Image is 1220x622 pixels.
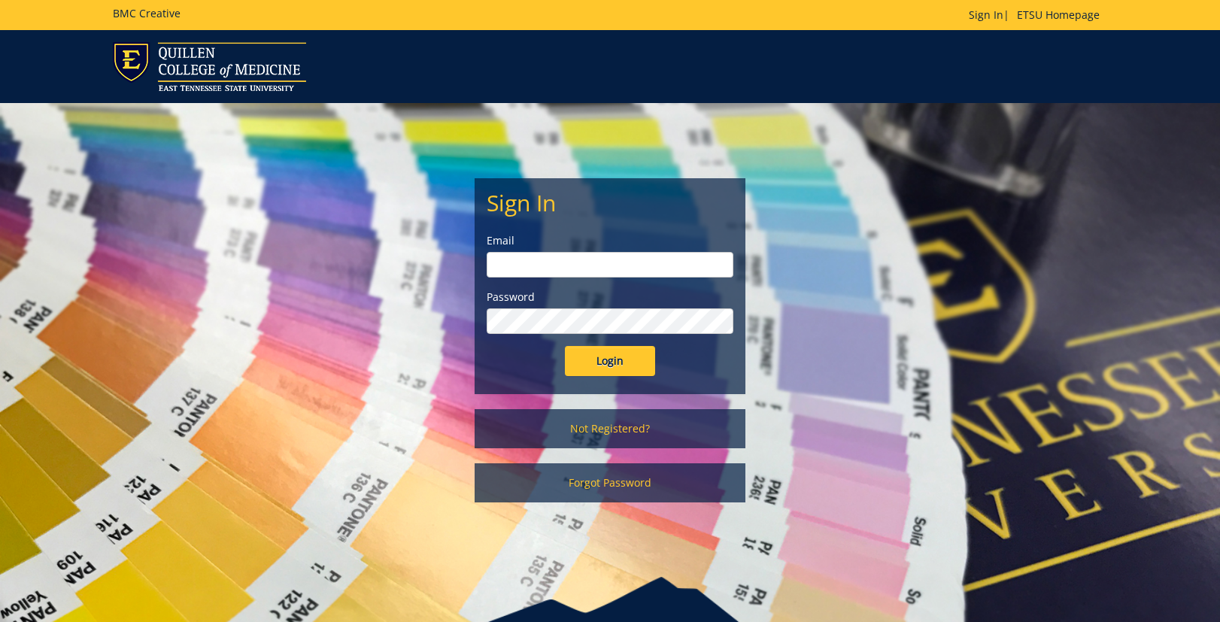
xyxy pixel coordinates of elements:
a: Sign In [969,8,1003,22]
a: Not Registered? [475,409,745,448]
h5: BMC Creative [113,8,181,19]
img: ETSU logo [113,42,306,91]
a: ETSU Homepage [1009,8,1107,22]
label: Email [487,233,733,248]
input: Login [565,346,655,376]
a: Forgot Password [475,463,745,502]
h2: Sign In [487,190,733,215]
label: Password [487,290,733,305]
p: | [969,8,1107,23]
